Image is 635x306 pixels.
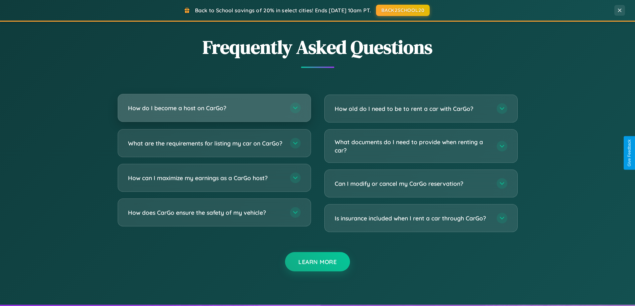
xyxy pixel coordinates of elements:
[335,138,490,154] h3: What documents do I need to provide when renting a car?
[195,7,371,14] span: Back to School savings of 20% in select cities! Ends [DATE] 10am PT.
[128,174,283,182] h3: How can I maximize my earnings as a CarGo host?
[627,140,632,166] div: Give Feedback
[128,104,283,112] h3: How do I become a host on CarGo?
[335,179,490,188] h3: Can I modify or cancel my CarGo reservation?
[376,5,430,16] button: BACK2SCHOOL20
[285,252,350,271] button: Learn More
[128,208,283,217] h3: How does CarGo ensure the safety of my vehicle?
[128,139,283,148] h3: What are the requirements for listing my car on CarGo?
[118,34,518,60] h2: Frequently Asked Questions
[335,214,490,222] h3: Is insurance included when I rent a car through CarGo?
[335,105,490,113] h3: How old do I need to be to rent a car with CarGo?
